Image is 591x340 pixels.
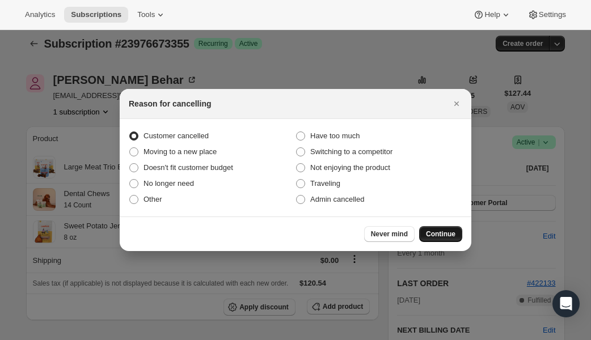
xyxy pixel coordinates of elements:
span: Traveling [310,179,340,188]
span: Switching to a competitor [310,147,392,156]
button: Analytics [18,7,62,23]
button: Continue [419,226,462,242]
span: Have too much [310,131,360,140]
span: No longer need [143,179,194,188]
button: Never mind [364,226,415,242]
span: Other [143,195,162,203]
span: Admin cancelled [310,195,364,203]
span: Customer cancelled [143,131,209,140]
span: Analytics [25,10,55,19]
button: Close [449,96,465,112]
span: Never mind [371,229,408,239]
span: Doesn't fit customer budget [143,163,233,172]
span: Continue [426,229,455,239]
button: Help [466,7,518,23]
span: Not enjoying the product [310,163,390,172]
button: Subscriptions [64,7,128,23]
span: Moving to a new place [143,147,217,156]
button: Settings [521,7,573,23]
span: Settings [539,10,566,19]
h2: Reason for cancelling [129,98,211,109]
button: Tools [130,7,173,23]
span: Help [484,10,500,19]
span: Tools [137,10,155,19]
div: Open Intercom Messenger [552,290,580,317]
span: Subscriptions [71,10,121,19]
